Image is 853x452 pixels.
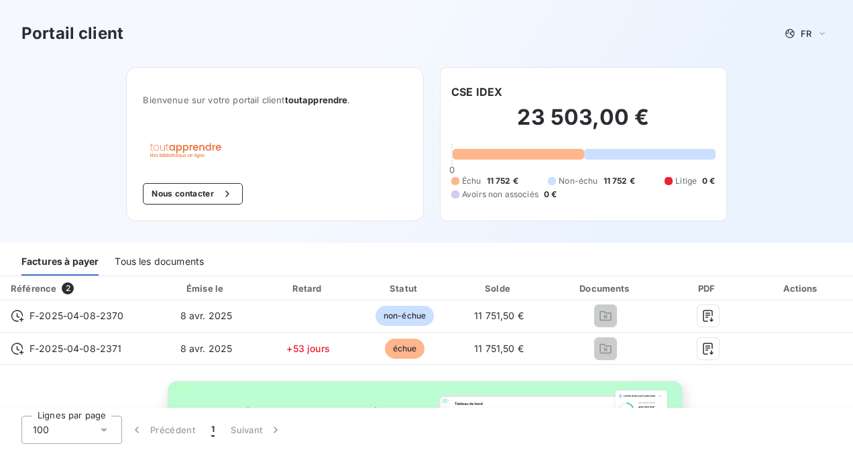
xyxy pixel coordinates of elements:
span: 0 € [544,188,557,201]
span: Échu [462,175,481,187]
span: Non-échu [559,175,598,187]
span: 11 752 € [604,175,635,187]
span: 100 [33,423,49,437]
span: non-échue [376,306,434,326]
span: Bienvenue sur votre portail client . [143,95,407,105]
span: 11 751,50 € [474,343,524,354]
button: Précédent [122,416,203,444]
div: Actions [752,282,850,295]
span: FR [801,28,811,39]
button: Nous contacter [143,183,242,205]
span: Litige [675,175,697,187]
h2: 23 503,00 € [451,104,716,144]
div: PDF [669,282,748,295]
div: Documents [548,282,663,295]
button: Suivant [223,416,290,444]
span: Avoirs non associés [462,188,538,201]
span: +53 jours [286,343,329,354]
h6: CSE IDEX [451,84,502,100]
span: 11 752 € [487,175,518,187]
span: F-2025-04-08-2370 [30,309,124,323]
span: 0 € [702,175,715,187]
div: Tous les documents [115,247,204,276]
img: Company logo [143,137,229,162]
span: 1 [211,423,215,437]
h3: Portail client [21,21,123,46]
div: Factures à payer [21,247,99,276]
div: Référence [11,283,56,294]
div: Émise le [156,282,256,295]
div: Solde [455,282,543,295]
span: 2 [62,282,74,294]
span: échue [385,339,425,359]
span: F-2025-04-08-2371 [30,342,122,355]
span: 8 avr. 2025 [180,310,233,321]
span: toutapprendre [285,95,348,105]
span: 11 751,50 € [474,310,524,321]
button: 1 [203,416,223,444]
span: 8 avr. 2025 [180,343,233,354]
div: Statut [359,282,449,295]
span: 0 [449,164,455,175]
div: Retard [262,282,355,295]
